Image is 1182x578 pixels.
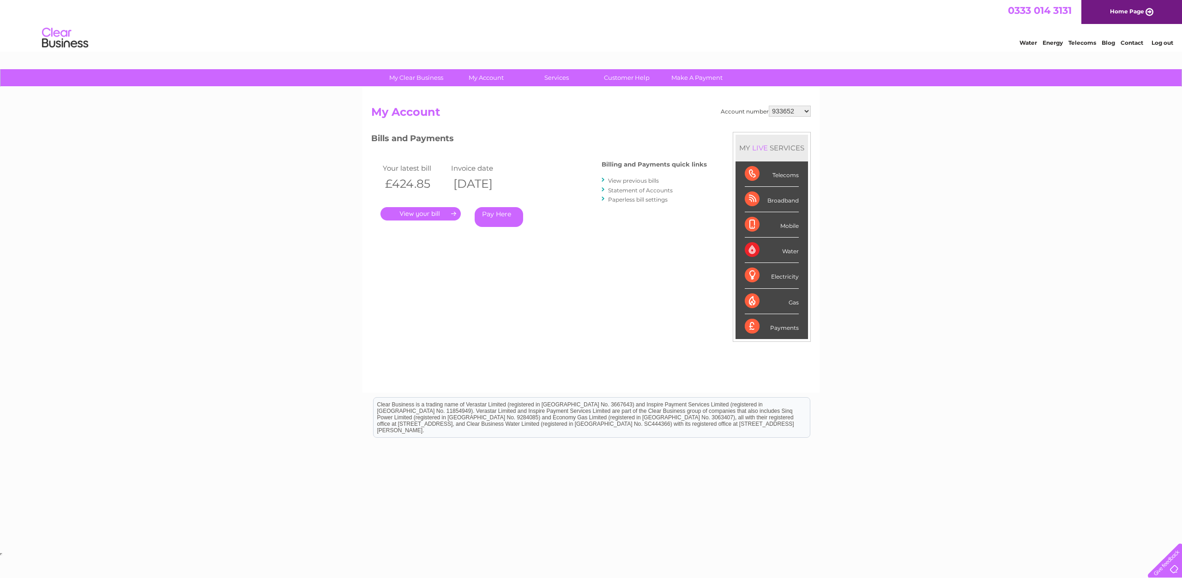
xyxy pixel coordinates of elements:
[374,5,810,45] div: Clear Business is a trading name of Verastar Limited (registered in [GEOGRAPHIC_DATA] No. 3667643...
[721,106,811,117] div: Account number
[750,143,770,152] div: LIVE
[659,69,735,86] a: Make A Payment
[449,174,517,193] th: [DATE]
[519,69,595,86] a: Services
[1043,39,1063,46] a: Energy
[1008,5,1072,16] a: 0333 014 3131
[42,24,89,52] img: logo.png
[589,69,665,86] a: Customer Help
[608,196,668,203] a: Paperless bill settings
[745,238,799,263] div: Water
[448,69,525,86] a: My Account
[380,174,449,193] th: £424.85
[745,263,799,288] div: Electricity
[1068,39,1096,46] a: Telecoms
[608,187,673,194] a: Statement of Accounts
[608,177,659,184] a: View previous bills
[745,161,799,187] div: Telecoms
[475,207,523,227] a: Pay Here
[378,69,454,86] a: My Clear Business
[371,132,707,148] h3: Bills and Payments
[745,212,799,238] div: Mobile
[1152,39,1173,46] a: Log out
[602,161,707,168] h4: Billing and Payments quick links
[1102,39,1115,46] a: Blog
[1121,39,1143,46] a: Contact
[745,187,799,212] div: Broadband
[736,135,808,161] div: MY SERVICES
[745,289,799,314] div: Gas
[380,207,461,220] a: .
[449,162,517,174] td: Invoice date
[380,162,449,174] td: Your latest bill
[1019,39,1037,46] a: Water
[371,106,811,123] h2: My Account
[745,314,799,339] div: Payments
